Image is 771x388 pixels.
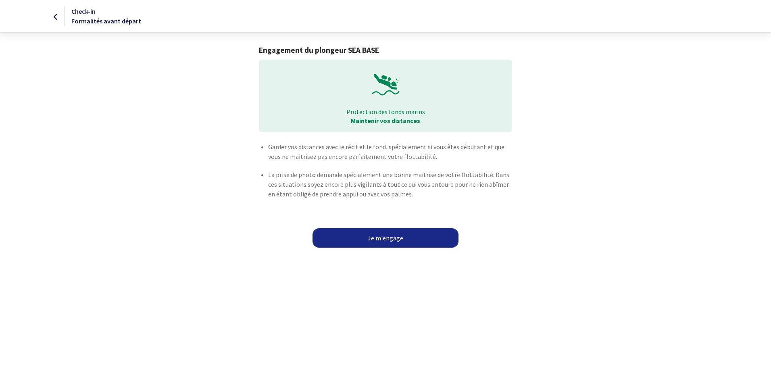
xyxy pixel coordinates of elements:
[268,142,512,161] p: Garder vos distances avec le récif et le fond, spécialement si vous êtes débutant et que vous ne ...
[259,46,512,55] h1: Engagement du plongeur SEA BASE
[265,107,506,116] p: Protection des fonds marins
[71,7,141,25] span: Check-in Formalités avant départ
[351,117,420,125] strong: Maintenir vos distances
[268,170,512,199] p: La prise de photo demande spécialement une bonne maitrise de votre flottabilité. Dans ces situati...
[313,228,458,248] a: Je m'engage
